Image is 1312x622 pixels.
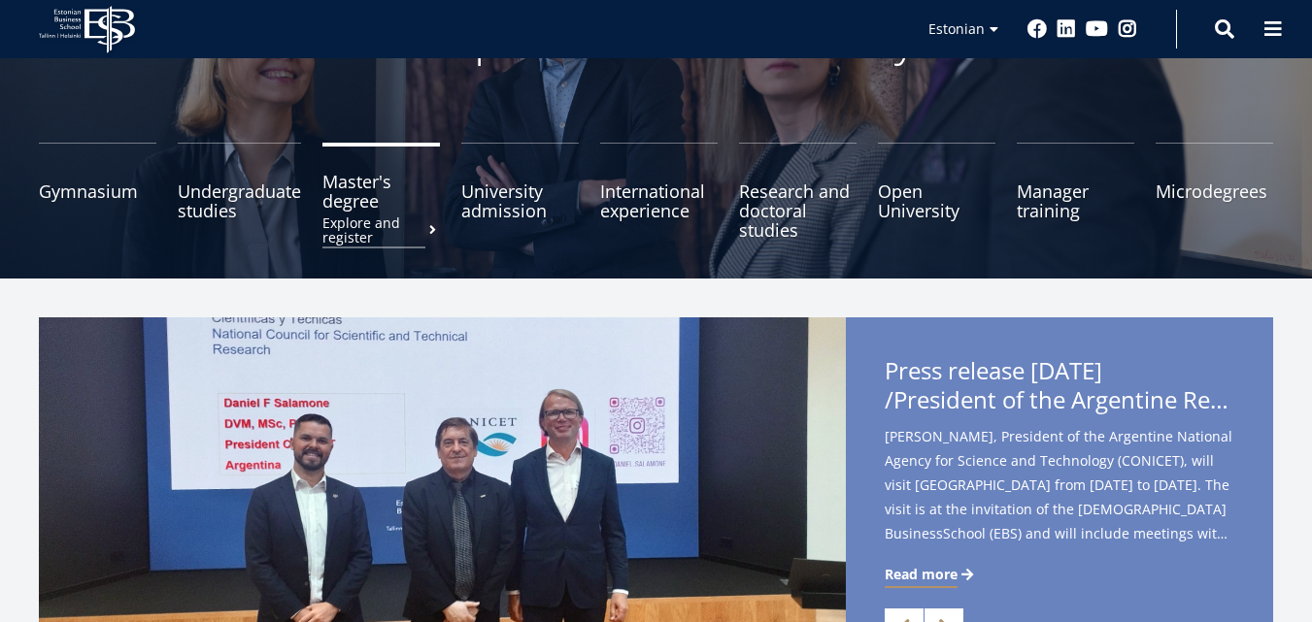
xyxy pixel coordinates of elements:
[322,213,400,246] font: Explore and register
[1017,143,1134,240] a: Manager training
[600,180,705,222] font: International experience
[739,180,850,242] font: Research and doctoral studies
[878,180,959,222] font: Open University
[461,143,579,240] a: University admission
[322,170,391,213] font: Master's degree
[1156,180,1267,203] font: Microdegrees
[178,143,301,240] a: Undergraduate studies
[39,180,138,203] font: Gymnasium
[600,143,718,240] a: International experience
[885,565,977,584] a: Read more
[461,180,547,222] font: University admission
[885,354,1102,386] font: Press release [DATE]
[39,143,156,240] a: Gymnasium
[178,180,301,222] font: Undergraduate studies
[878,143,995,240] a: Open University
[1156,143,1273,240] a: Microdegrees
[322,143,440,240] a: Master's degreeExplore and register
[1017,180,1089,222] font: Manager training
[885,427,1232,518] font: [PERSON_NAME], President of the Argentine National Agency for Science and Technology (CONICET), w...
[885,565,958,583] font: Read more
[739,143,857,240] a: Research and doctoral studies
